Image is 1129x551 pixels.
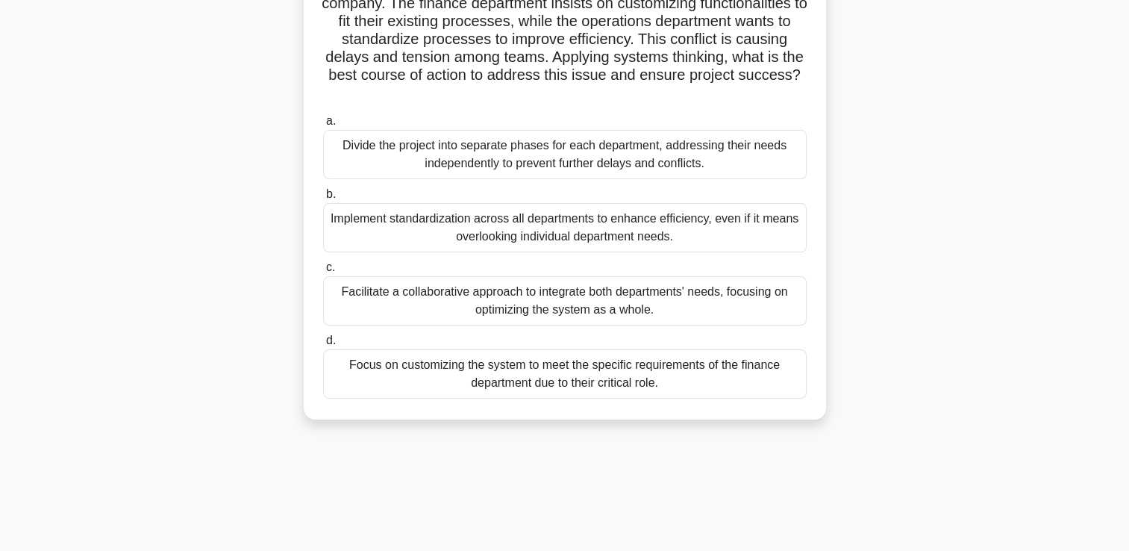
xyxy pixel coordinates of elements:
span: c. [326,261,335,273]
span: d. [326,334,336,346]
span: a. [326,114,336,127]
div: Focus on customizing the system to meet the specific requirements of the finance department due t... [323,349,807,399]
div: Facilitate a collaborative approach to integrate both departments' needs, focusing on optimizing ... [323,276,807,326]
span: b. [326,187,336,200]
div: Implement standardization across all departments to enhance efficiency, even if it means overlook... [323,203,807,252]
div: Divide the project into separate phases for each department, addressing their needs independently... [323,130,807,179]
